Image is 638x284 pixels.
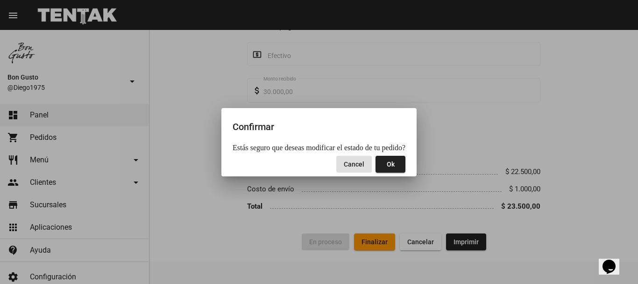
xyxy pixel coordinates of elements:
[233,119,405,134] h2: Confirmar
[344,160,364,168] span: Cancel
[387,160,395,168] span: Ok
[599,247,629,275] iframe: chat widget
[221,144,417,152] mat-dialog-content: Estás seguro que deseas modificar el estado de tu pedido?
[376,156,405,173] button: Close dialog
[336,156,372,173] button: Close dialog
